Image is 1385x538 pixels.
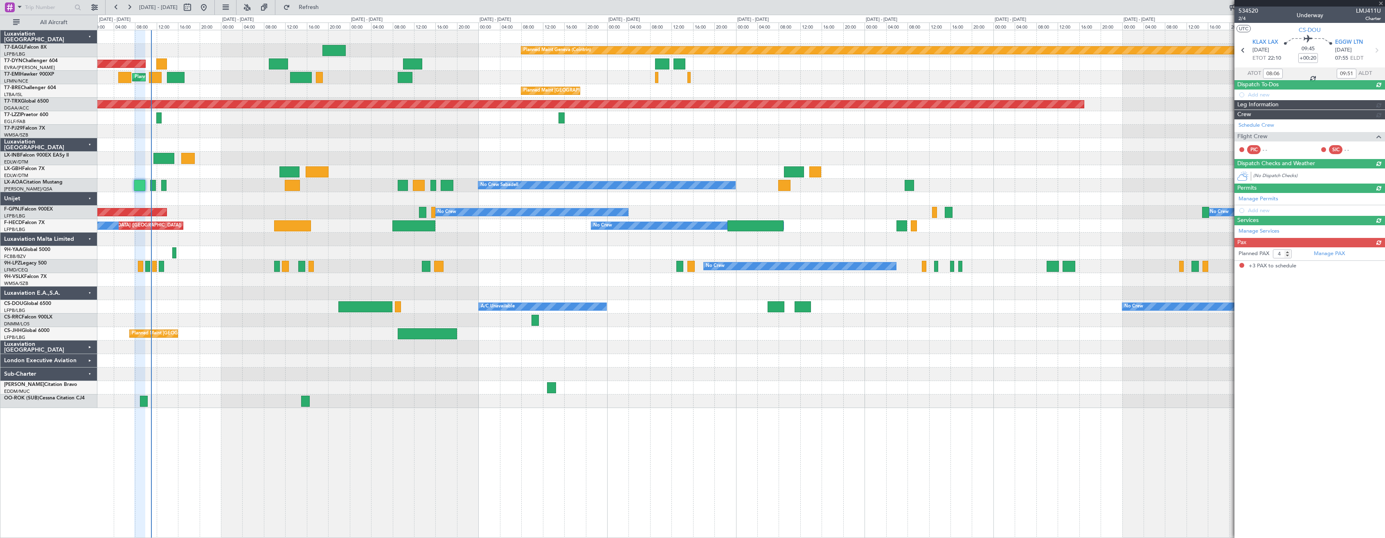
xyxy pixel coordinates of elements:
a: T7-PJ29Falcon 7X [4,126,45,131]
div: 08:00 [779,22,800,30]
a: EDLW/DTM [4,173,28,179]
span: T7-EMI [4,72,20,77]
a: 9H-VSLKFalcon 7X [4,274,47,279]
a: T7-TRXGlobal 6500 [4,99,49,104]
div: 08:00 [650,22,671,30]
a: 9H-YAAGlobal 5000 [4,247,50,252]
div: 12:00 [1058,22,1079,30]
span: KLAX LAX [1252,38,1278,47]
div: 08:00 [908,22,929,30]
span: T7-DYN [4,58,23,63]
div: 16:00 [564,22,586,30]
div: [DATE] - [DATE] [351,16,383,23]
a: DGAA/ACC [4,105,29,111]
div: 20:00 [328,22,349,30]
span: OO-ROK (SUB) [4,396,39,401]
span: T7-BRE [4,85,21,90]
div: 20:00 [972,22,993,30]
span: CS-DOU [1299,26,1321,34]
span: All Aircraft [21,20,86,25]
span: CS-DOU [4,301,23,306]
span: CS-JHH [4,328,22,333]
span: T7-EAGL [4,45,24,50]
span: T7-LZZI [4,112,21,117]
a: 9H-LPZLegacy 500 [4,261,47,266]
div: 04:00 [1015,22,1036,30]
div: 12:00 [414,22,435,30]
a: F-GPNJFalcon 900EX [4,207,53,212]
div: No Crew [593,220,612,232]
span: Refresh [292,4,326,10]
div: 12:00 [929,22,950,30]
span: 07:55 [1335,54,1348,63]
div: 04:00 [242,22,263,30]
span: LX-AOA [4,180,23,185]
div: [DATE] - [DATE] [480,16,511,23]
div: 20:00 [1101,22,1122,30]
div: 16:00 [693,22,714,30]
div: 00:00 [478,22,500,30]
input: Trip Number [25,1,72,13]
div: 12:00 [157,22,178,30]
span: 9H-LPZ [4,261,20,266]
span: 9H-VSLK [4,274,24,279]
a: T7-EAGLFalcon 8X [4,45,47,50]
a: OO-ROK (SUB)Cessna Citation CJ4 [4,396,85,401]
div: [DATE] - [DATE] [222,16,254,23]
span: T7-TRX [4,99,21,104]
span: ELDT [1350,54,1363,63]
span: F-GPNJ [4,207,22,212]
span: F-HECD [4,220,22,225]
div: 08:00 [521,22,543,30]
a: WMSA/SZB [4,280,28,287]
div: 16:00 [1079,22,1101,30]
a: LX-INBFalcon 900EX EASy II [4,153,69,158]
div: Planned Maint [PERSON_NAME] [135,71,203,83]
div: 08:00 [393,22,414,30]
span: EGGW LTN [1335,38,1363,47]
div: No Crew [1124,300,1143,313]
div: 16:00 [1208,22,1229,30]
div: 00:00 [1122,22,1144,30]
div: 04:00 [886,22,908,30]
span: [PERSON_NAME] [4,382,44,387]
a: EDDM/MUC [4,388,30,395]
div: 20:00 [1230,22,1251,30]
a: CS-JHHGlobal 6000 [4,328,50,333]
div: 00:00 [607,22,628,30]
a: EGLF/FAB [4,119,25,125]
a: LFMN/NCE [4,78,28,84]
a: EVRA/[PERSON_NAME] [4,65,55,71]
span: 09:45 [1302,45,1315,53]
div: Planned Maint Geneva (Cointrin) [523,44,591,56]
a: LFPB/LBG [4,307,25,314]
button: UTC [1236,25,1251,32]
span: T7-PJ29 [4,126,23,131]
div: 16:00 [950,22,972,30]
a: LTBA/ISL [4,92,23,98]
div: 04:00 [757,22,779,30]
span: [DATE] - [DATE] [139,4,178,11]
span: ETOT [1252,54,1266,63]
a: [PERSON_NAME]Citation Bravo [4,382,77,387]
div: 20:00 [714,22,736,30]
a: CS-DOUGlobal 6500 [4,301,51,306]
div: 00:00 [993,22,1015,30]
span: Charter [1356,15,1381,22]
span: 22:10 [1268,54,1281,63]
div: 20:00 [200,22,221,30]
a: LX-GBHFalcon 7X [4,166,45,171]
div: 08:00 [1165,22,1186,30]
a: WMSA/SZB [4,132,28,138]
button: All Aircraft [9,16,89,29]
a: EDLW/DTM [4,159,28,165]
a: T7-DYNChallenger 604 [4,58,58,63]
span: 2/4 [1239,15,1258,22]
a: [PERSON_NAME]/QSA [4,186,52,192]
a: LFPB/LBG [4,334,25,341]
div: 12:00 [543,22,564,30]
div: 20:00 [457,22,478,30]
a: LFMD/CEQ [4,267,28,273]
div: 16:00 [822,22,843,30]
div: 00:00 [865,22,886,30]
